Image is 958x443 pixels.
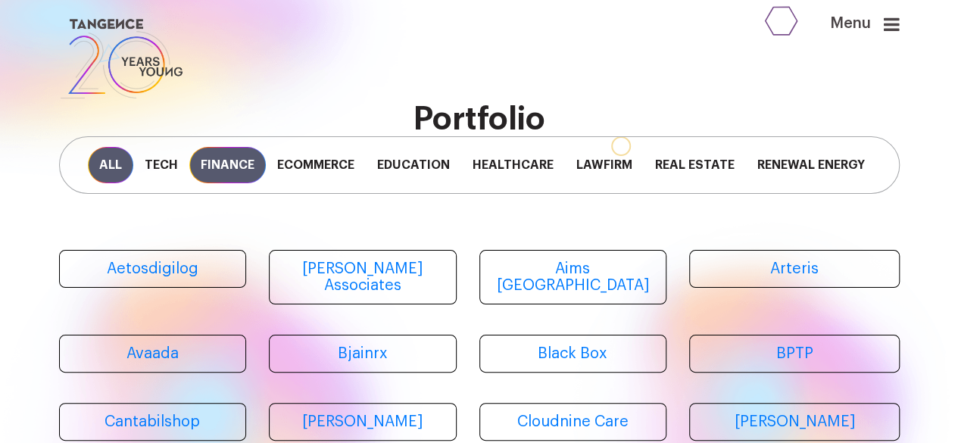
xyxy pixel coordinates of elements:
a: Cantabilshop [59,403,247,441]
span: Renewal Energy [746,147,876,183]
span: Healthcare [461,147,565,183]
a: Arteris [689,250,900,288]
span: All [88,147,133,183]
a: BPTP [689,335,900,373]
a: [PERSON_NAME] [689,403,900,441]
a: [PERSON_NAME] [269,403,457,441]
span: Lawfirm [565,147,644,183]
span: Ecommerce [266,147,366,183]
a: Bjainrx [269,335,457,373]
a: [PERSON_NAME] Associates [269,250,457,304]
a: Avaada [59,335,247,373]
a: Cloudnine Care [479,403,667,441]
span: Real Estate [644,147,746,183]
span: Finance [189,147,266,183]
a: Aims [GEOGRAPHIC_DATA] [479,250,667,304]
a: Aetosdigilog [59,250,247,288]
img: logo SVG [59,15,185,102]
span: Tech [133,147,189,183]
span: Education [366,147,461,183]
h2: Portfolio [59,101,900,136]
a: Black Box [479,335,667,373]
